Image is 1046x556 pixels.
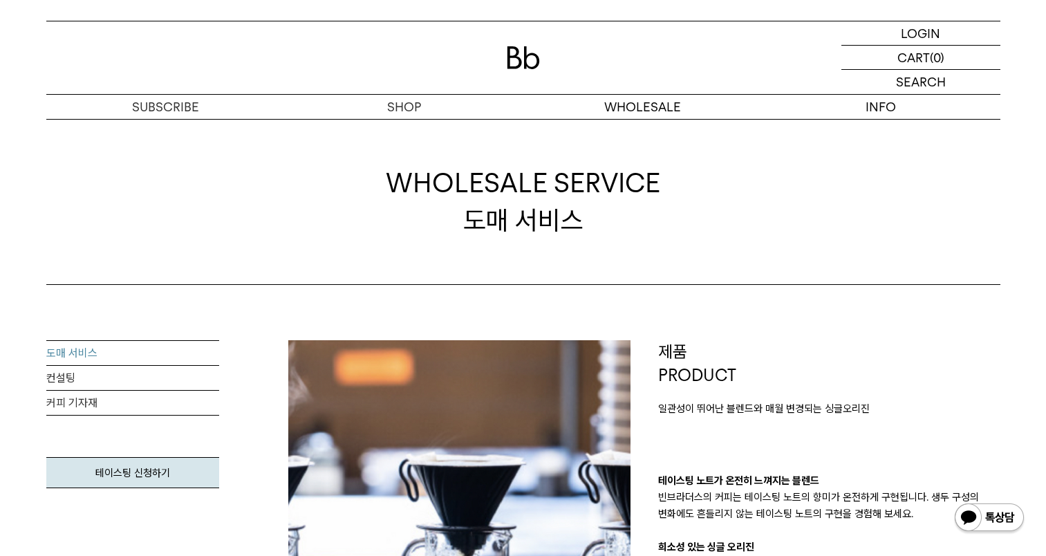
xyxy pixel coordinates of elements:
[896,70,946,94] p: SEARCH
[762,95,1000,119] p: INFO
[46,457,219,488] a: 테이스팅 신청하기
[658,400,1000,417] p: 일관성이 뛰어난 블렌드와 매월 변경되는 싱글오리진
[658,539,1000,555] p: 희소성 있는 싱글 오리진
[46,95,285,119] a: SUBSCRIBE
[658,472,1000,489] p: 테이스팅 노트가 온전히 느껴지는 블렌드
[658,340,1000,387] p: 제품 PRODUCT
[901,21,940,45] p: LOGIN
[46,391,219,416] a: 커피 기자재
[841,46,1000,70] a: CART (0)
[285,95,523,119] a: SHOP
[46,366,219,391] a: 컨설팅
[523,95,762,119] p: WHOLESALE
[930,46,944,69] p: (0)
[46,341,219,366] a: 도매 서비스
[386,165,660,238] div: 도매 서비스
[897,46,930,69] p: CART
[658,489,1000,522] p: 빈브라더스의 커피는 테이스팅 노트의 향미가 온전하게 구현됩니다. 생두 구성의 변화에도 흔들리지 않는 테이스팅 노트의 구현을 경험해 보세요.
[386,165,660,201] span: WHOLESALE SERVICE
[507,46,540,69] img: 로고
[841,21,1000,46] a: LOGIN
[953,502,1025,535] img: 카카오톡 채널 1:1 채팅 버튼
